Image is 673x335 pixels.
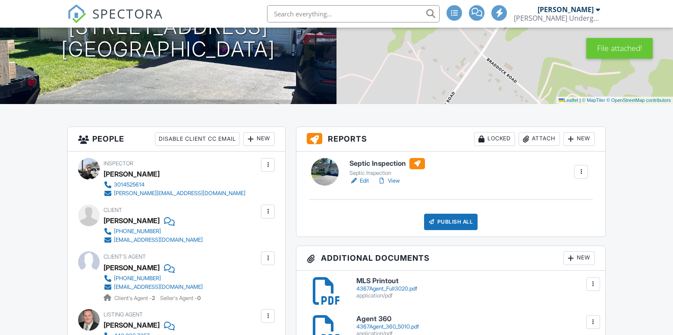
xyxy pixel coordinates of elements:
div: 4367Agent_360_5010.pdf [356,323,595,330]
a: [EMAIL_ADDRESS][DOMAIN_NAME] [104,236,203,244]
h3: People [68,127,285,152]
strong: 2 [152,295,155,301]
a: MLS Printout 4367Agent_Full3020.pdf application/pdf [356,277,595,299]
div: New [243,132,275,146]
a: 3014525614 [104,180,245,189]
h3: Additional Documents [296,246,605,271]
a: © MapTiler [582,98,605,103]
div: 4367Agent_Full3020.pdf [356,285,595,292]
input: Search everything... [267,5,440,22]
h6: Septic Inspection [349,158,425,169]
a: [PHONE_NUMBER] [104,274,203,283]
div: [EMAIL_ADDRESS][DOMAIN_NAME] [114,284,203,291]
span: Client's Agent [104,253,146,260]
a: [PERSON_NAME] [104,261,160,274]
span: Listing Agent [104,311,143,318]
a: © OpenStreetMap contributors [607,98,671,103]
div: Septic Inspection [349,170,425,177]
div: Attach [519,132,560,146]
div: Publish All [424,214,478,230]
strong: 0 [197,295,201,301]
a: [PHONE_NUMBER]‬ [104,227,203,236]
a: Edit [349,177,369,185]
span: Seller's Agent - [160,295,201,301]
div: [PHONE_NUMBER]‬ [114,228,161,235]
div: [PHONE_NUMBER] [114,275,161,282]
div: New [563,132,595,146]
span: | [579,98,581,103]
a: [EMAIL_ADDRESS][DOMAIN_NAME] [104,283,203,291]
div: Murray Underground Inspections [514,14,600,22]
span: Client's Agent - [114,295,157,301]
h6: Agent 360 [356,315,595,323]
div: Disable Client CC Email [155,132,240,146]
div: [PERSON_NAME] [538,5,594,14]
h3: Reports [296,127,605,152]
div: [PERSON_NAME] [104,167,160,180]
span: Inspector [104,160,133,167]
div: New [563,251,595,265]
div: application/pdf [356,292,595,299]
a: [PERSON_NAME][EMAIL_ADDRESS][DOMAIN_NAME] [104,189,245,198]
div: File attached! [586,38,653,59]
img: The Best Home Inspection Software - Spectora [67,4,86,23]
div: [PERSON_NAME][EMAIL_ADDRESS][DOMAIN_NAME] [114,190,245,197]
div: [EMAIL_ADDRESS][DOMAIN_NAME] [114,237,203,243]
div: 3014525614 [114,181,145,188]
div: [PERSON_NAME] [104,214,160,227]
a: [PERSON_NAME] [104,319,160,332]
a: SPECTORA [67,12,163,30]
span: SPECTORA [92,4,163,22]
h1: [STREET_ADDRESS] [GEOGRAPHIC_DATA] [61,16,275,61]
a: View [377,177,400,185]
h6: MLS Printout [356,277,595,285]
a: Septic Inspection Septic Inspection [349,158,425,177]
span: Client [104,207,122,213]
a: Leaflet [559,98,578,103]
div: Locked [474,132,515,146]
